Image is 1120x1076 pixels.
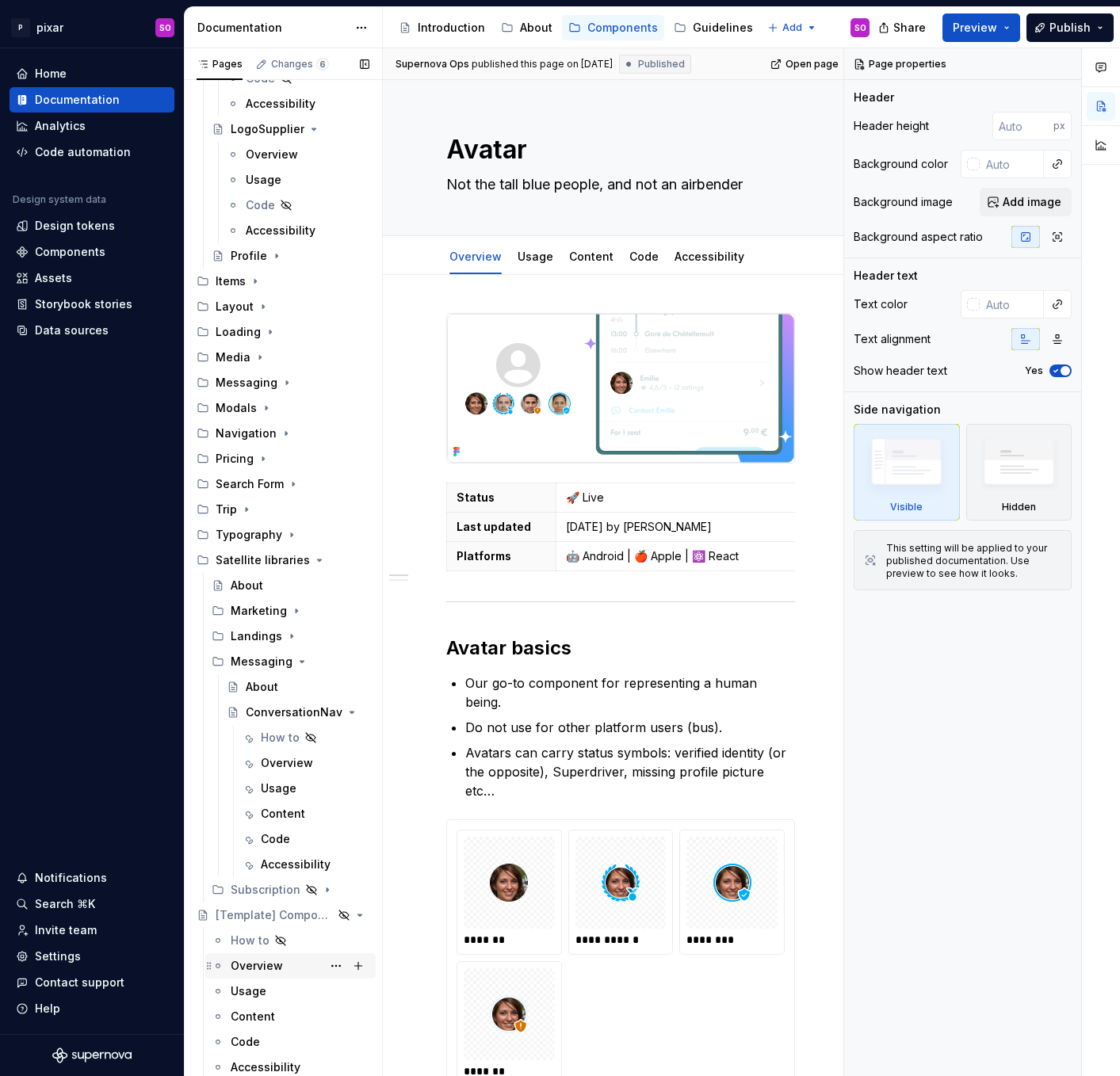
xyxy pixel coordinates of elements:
[246,704,342,720] div: ConversationNav
[1002,501,1036,513] div: Hidden
[216,324,261,340] div: Loading
[449,250,502,263] a: Overview
[966,424,1072,521] div: Hidden
[566,548,1033,564] p: 🤖 Android | 🍎 Apple | ⚛️ React
[10,865,174,891] button: Notifications
[854,194,953,210] div: Background image
[854,90,894,105] div: Header
[205,624,376,649] div: Landings
[668,239,751,273] div: Accessibility
[396,58,469,71] span: Supernova Ops
[190,370,376,395] div: Messaging
[216,907,333,923] div: [Template] Component
[231,248,267,264] div: Profile
[457,548,546,564] p: Platforms
[854,363,947,379] div: Show header text
[220,167,376,193] a: Usage
[854,118,929,134] div: Header height
[235,852,376,877] a: Accessibility
[216,273,246,289] div: Items
[220,193,376,218] a: Code
[216,502,237,517] div: Trip
[953,20,997,36] span: Preview
[190,395,376,421] div: Modals
[220,700,376,725] a: ConversationNav
[563,239,620,273] div: Content
[763,17,822,39] button: Add
[231,958,283,974] div: Overview
[197,20,347,36] div: Documentation
[457,519,546,535] p: Last updated
[231,882,300,898] div: Subscription
[1053,120,1065,132] p: px
[465,673,795,712] p: Our go-to component for representing a human being.
[205,1004,376,1029] a: Content
[159,21,171,34] div: SO
[205,953,376,979] a: Overview
[10,292,174,317] a: Storybook stories
[246,197,275,213] div: Code
[10,87,174,113] a: Documentation
[980,188,1072,216] button: Add image
[1026,13,1114,42] button: Publish
[447,314,794,463] img: 0b6464ca-d1c4-42ac-bcaa-73371b6358b7.png
[231,578,263,593] div: About
[231,628,282,644] div: Landings
[35,322,109,338] div: Data sources
[629,250,659,263] a: Code
[35,270,72,286] div: Assets
[231,1034,260,1050] div: Code
[197,58,243,71] div: Pages
[10,239,174,265] a: Components
[35,922,97,938] div: Invite team
[870,13,936,42] button: Share
[261,780,296,796] div: Usage
[1049,20,1091,36] span: Publish
[205,979,376,1004] a: Usage
[205,243,376,269] a: Profile
[893,20,926,36] span: Share
[11,18,30,37] div: P
[220,218,376,243] a: Accessibility
[35,975,124,990] div: Contact support
[231,983,266,999] div: Usage
[992,112,1053,140] input: Auto
[518,250,553,263] a: Usage
[231,1009,275,1024] div: Content
[35,118,86,134] div: Analytics
[52,1047,132,1063] svg: Supernova Logo
[220,142,376,167] a: Overview
[35,870,107,886] div: Notifications
[190,902,376,928] a: [Template] Component
[1003,194,1061,210] span: Add image
[190,269,376,294] div: Items
[231,1059,300,1075] div: Accessibility
[205,649,376,674] div: Messaging
[205,573,376,598] a: About
[235,750,376,776] a: Overview
[235,725,376,750] a: How to
[569,250,614,263] a: Content
[216,400,257,416] div: Modals
[10,213,174,238] a: Design tokens
[246,96,315,112] div: Accessibility
[13,193,106,206] div: Design system data
[638,58,685,71] span: Published
[190,345,376,370] div: Media
[235,801,376,826] a: Content
[472,58,613,71] div: published this page on [DATE]
[231,121,304,137] div: LogoSupplier
[854,402,941,418] div: Side navigation
[1025,364,1043,377] label: Yes
[190,471,376,497] div: Search Form
[235,776,376,801] a: Usage
[10,139,174,165] a: Code automation
[3,10,181,44] button: PpixarSO
[443,239,508,273] div: Overview
[495,15,559,40] a: About
[205,1029,376,1055] a: Code
[35,296,132,312] div: Storybook stories
[465,718,795,737] p: Do not use for other platform users (bus).
[562,15,664,40] a: Components
[261,730,300,746] div: How to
